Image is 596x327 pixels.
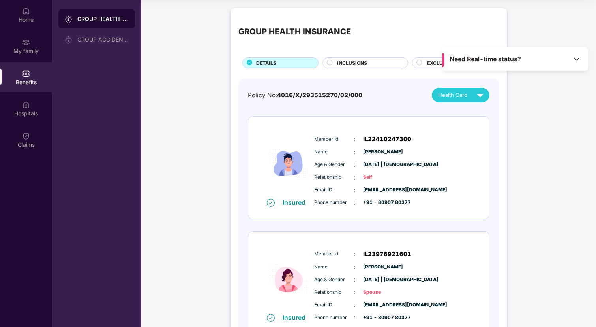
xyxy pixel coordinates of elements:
span: : [354,275,355,284]
img: icon [265,129,312,198]
span: [EMAIL_ADDRESS][DOMAIN_NAME] [363,301,403,309]
span: Age & Gender [314,276,354,284]
span: : [354,301,355,309]
span: [EMAIL_ADDRESS][DOMAIN_NAME] [363,186,403,194]
span: Spouse [363,289,403,296]
img: svg+xml;base64,PHN2ZyB4bWxucz0iaHR0cDovL3d3dy53My5vcmcvMjAwMC9zdmciIHdpZHRoPSIxNiIgaGVpZ2h0PSIxNi... [267,199,275,207]
span: : [354,250,355,259]
span: Phone number [314,199,354,206]
span: Relationship [314,289,354,296]
div: GROUP HEALTH INSURANCE [238,25,351,38]
span: Age & Gender [314,161,354,168]
img: svg+xml;base64,PHN2ZyBpZD0iSG9tZSIgeG1sbnM9Imh0dHA6Ly93d3cudzMub3JnLzIwMDAvc3ZnIiB3aWR0aD0iMjAiIG... [22,7,30,15]
span: Email ID [314,301,354,309]
span: 4016/X/293515270/02/000 [277,91,362,99]
span: : [354,263,355,271]
span: IL22410247300 [363,134,411,144]
span: Member Id [314,136,354,143]
div: Insured [283,198,310,206]
img: Toggle Icon [573,55,581,63]
span: Name [314,148,354,156]
button: Health Card [432,88,489,102]
span: Name [314,263,354,271]
span: IL23976921601 [363,250,411,259]
div: Policy No: [248,91,362,100]
span: [DATE] | [DEMOGRAPHIC_DATA] [363,161,403,168]
span: [DATE] | [DEMOGRAPHIC_DATA] [363,276,403,284]
span: [PERSON_NAME] [363,148,403,156]
span: +91 - 80907 80377 [363,199,403,206]
div: Insured [283,314,310,321]
span: : [354,135,355,144]
span: Self [363,174,403,181]
span: +91 - 80907 80377 [363,314,403,321]
img: svg+xml;base64,PHN2ZyBpZD0iQ2xhaW0iIHhtbG5zPSJodHRwOi8vd3d3LnczLm9yZy8yMDAwL3N2ZyIgd2lkdGg9IjIwIi... [22,132,30,140]
span: Relationship [314,174,354,181]
div: GROUP HEALTH INSURANCE [77,15,129,23]
span: INCLUSIONS [337,59,367,67]
span: : [354,173,355,182]
span: DETAILS [256,59,276,67]
img: svg+xml;base64,PHN2ZyB4bWxucz0iaHR0cDovL3d3dy53My5vcmcvMjAwMC9zdmciIHZpZXdCb3g9IjAgMCAyNCAyNCIgd2... [473,88,487,102]
img: svg+xml;base64,PHN2ZyBpZD0iQmVuZWZpdHMiIHhtbG5zPSJodHRwOi8vd3d3LnczLm9yZy8yMDAwL3N2ZyIgd2lkdGg9Ij... [22,70,30,77]
img: icon [265,244,312,313]
span: Health Card [438,91,467,99]
img: svg+xml;base64,PHN2ZyB3aWR0aD0iMjAiIGhlaWdodD0iMjAiIHZpZXdCb3g9IjAgMCAyMCAyMCIgZmlsbD0ibm9uZSIgeG... [65,36,73,44]
span: Member Id [314,250,354,258]
img: svg+xml;base64,PHN2ZyB3aWR0aD0iMjAiIGhlaWdodD0iMjAiIHZpZXdCb3g9IjAgMCAyMCAyMCIgZmlsbD0ibm9uZSIgeG... [22,38,30,46]
span: Email ID [314,186,354,194]
span: [PERSON_NAME] [363,263,403,271]
img: svg+xml;base64,PHN2ZyB3aWR0aD0iMjAiIGhlaWdodD0iMjAiIHZpZXdCb3g9IjAgMCAyMCAyMCIgZmlsbD0ibm9uZSIgeG... [65,15,73,23]
span: : [354,288,355,297]
div: GROUP ACCIDENTAL INSURANCE [77,36,129,43]
span: Need Real-time status? [450,55,521,63]
img: svg+xml;base64,PHN2ZyB4bWxucz0iaHR0cDovL3d3dy53My5vcmcvMjAwMC9zdmciIHdpZHRoPSIxNiIgaGVpZ2h0PSIxNi... [267,314,275,322]
span: : [354,313,355,322]
span: : [354,186,355,195]
span: EXCLUSIONS [427,59,458,67]
span: Phone number [314,314,354,321]
span: : [354,161,355,169]
span: : [354,148,355,157]
img: svg+xml;base64,PHN2ZyBpZD0iSG9zcGl0YWxzIiB4bWxucz0iaHR0cDovL3d3dy53My5vcmcvMjAwMC9zdmciIHdpZHRoPS... [22,101,30,109]
span: : [354,198,355,207]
